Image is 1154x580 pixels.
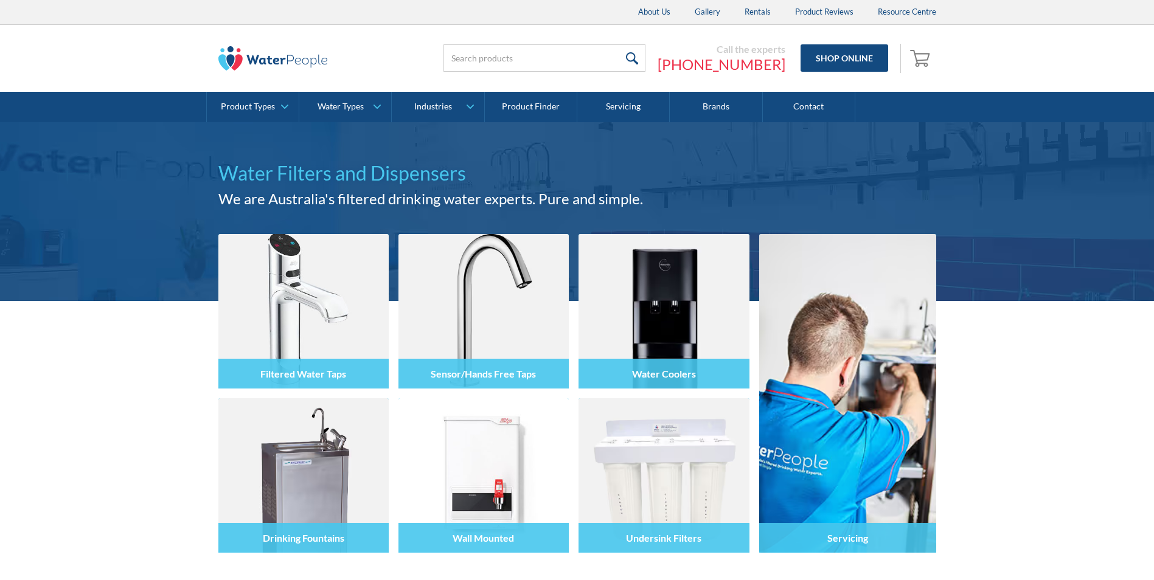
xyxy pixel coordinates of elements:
a: [PHONE_NUMBER] [658,55,785,74]
a: Industries [392,92,484,122]
a: Product Finder [485,92,577,122]
h4: Filtered Water Taps [260,368,346,379]
a: Open empty cart [907,44,936,73]
img: Undersink Filters [579,398,749,553]
img: Water Coolers [579,234,749,388]
div: Call the experts [658,43,785,55]
img: Sensor/Hands Free Taps [398,234,569,388]
h4: Servicing [827,532,868,544]
h4: Water Coolers [632,368,696,379]
h4: Drinking Fountains [263,532,344,544]
div: Industries [414,102,452,112]
img: Filtered Water Taps [218,234,389,388]
a: Water Types [299,92,391,122]
img: The Water People [218,46,328,71]
div: Water Types [318,102,364,112]
img: shopping cart [910,48,933,67]
a: Servicing [759,234,936,553]
a: Shop Online [801,44,888,72]
h4: Wall Mounted [453,532,514,544]
a: Product Types [207,92,299,122]
img: Wall Mounted [398,398,569,553]
a: Brands [670,92,762,122]
h4: Undersink Filters [626,532,701,544]
a: Contact [763,92,855,122]
a: Servicing [577,92,670,122]
input: Search products [443,44,645,72]
h4: Sensor/Hands Free Taps [431,368,536,379]
img: Drinking Fountains [218,398,389,553]
div: Product Types [221,102,275,112]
